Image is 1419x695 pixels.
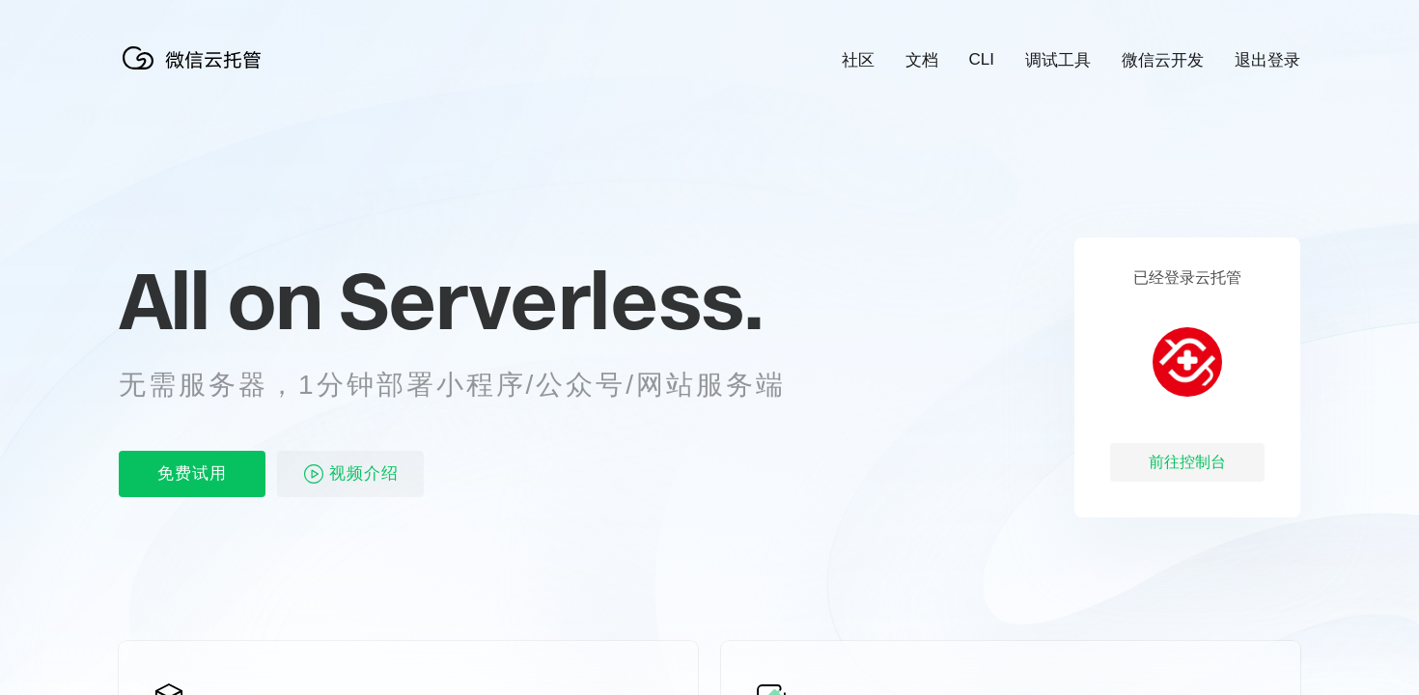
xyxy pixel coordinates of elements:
p: 免费试用 [119,451,265,497]
p: 无需服务器，1分钟部署小程序/公众号/网站服务端 [119,366,821,404]
a: 退出登录 [1235,49,1300,71]
div: 前往控制台 [1110,443,1265,482]
img: 微信云托管 [119,39,273,77]
span: Serverless. [339,252,763,348]
a: 微信云托管 [119,64,273,80]
a: 调试工具 [1025,49,1091,71]
span: All on [119,252,320,348]
a: CLI [969,50,994,69]
p: 已经登录云托管 [1133,268,1241,289]
img: video_play.svg [302,462,325,486]
span: 视频介绍 [329,451,399,497]
a: 社区 [842,49,875,71]
a: 文档 [905,49,938,71]
a: 微信云开发 [1122,49,1204,71]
